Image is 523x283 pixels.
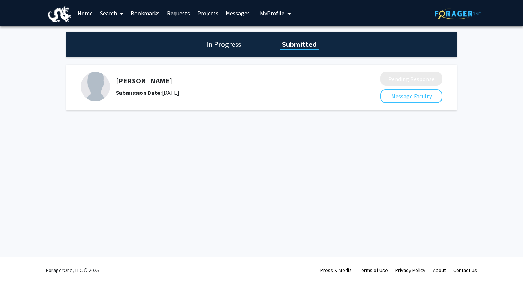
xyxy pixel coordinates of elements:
a: Bookmarks [127,0,163,26]
a: Messages [222,0,253,26]
a: Privacy Policy [395,267,425,273]
a: About [433,267,446,273]
iframe: Chat [5,250,31,278]
div: [DATE] [116,88,341,97]
a: Terms of Use [359,267,388,273]
a: Contact Us [453,267,477,273]
img: Drexel University Logo [48,6,71,22]
h1: Submitted [280,39,319,49]
img: ForagerOne Logo [435,8,481,19]
b: Submission Date: [116,89,162,96]
h5: [PERSON_NAME] [116,76,341,85]
img: Profile Picture [81,72,110,101]
a: Requests [163,0,194,26]
a: Home [74,0,96,26]
a: Search [96,0,127,26]
span: My Profile [260,10,285,17]
h1: In Progress [204,39,243,49]
button: Message Faculty [380,89,442,103]
a: Projects [194,0,222,26]
a: Message Faculty [380,93,442,100]
div: ForagerOne, LLC © 2025 [46,257,99,283]
button: Pending Response [380,72,442,86]
a: Press & Media [320,267,352,273]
